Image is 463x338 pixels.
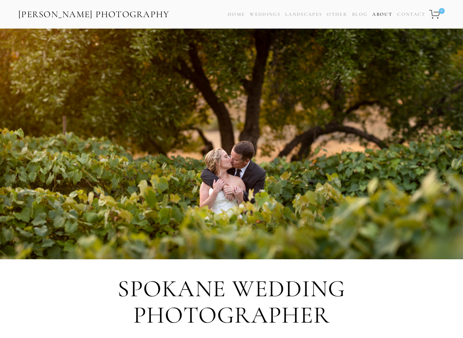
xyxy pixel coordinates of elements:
[397,9,425,20] a: Contact
[439,8,445,14] span: 0
[228,9,245,20] a: Home
[18,6,170,23] a: [PERSON_NAME] Photography
[352,9,367,20] a: Blog
[428,5,445,23] a: 0 items in cart
[250,11,280,17] a: Weddings
[372,9,392,20] a: About
[327,11,347,17] a: Other
[285,11,322,17] a: Landscapes
[18,276,445,328] h1: Spokane Wedding Photographer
